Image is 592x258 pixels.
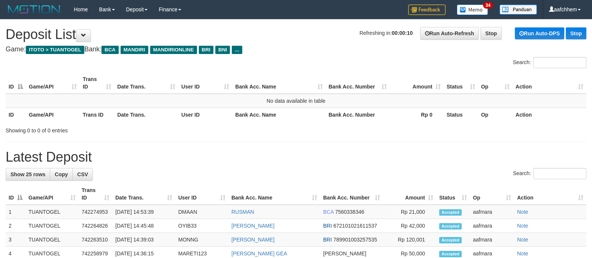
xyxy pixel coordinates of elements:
span: BNI [215,46,230,54]
span: Accepted [439,223,462,229]
span: ITOTO > TUANTOGEL [26,46,84,54]
h1: Deposit List [6,27,586,42]
a: CSV [72,168,93,181]
th: Op: activate to sort column ascending [478,72,513,94]
th: Date Trans.: activate to sort column ascending [112,183,175,205]
a: [PERSON_NAME] [231,237,274,243]
th: Status: activate to sort column ascending [444,72,478,94]
td: 3 [6,233,25,247]
a: Stop [480,27,502,40]
th: Action: activate to sort column ascending [514,183,586,205]
td: MONNG [175,233,228,247]
th: User ID [178,108,232,121]
img: panduan.png [500,4,537,15]
td: aafmara [470,205,514,219]
th: Bank Acc. Number: activate to sort column ascending [326,72,390,94]
th: Date Trans. [114,108,178,121]
td: aafmara [470,233,514,247]
th: Trans ID [80,108,114,121]
th: Amount: activate to sort column ascending [383,183,436,205]
span: BRI [199,46,213,54]
span: MANDIRI [121,46,148,54]
a: RUSMAN [231,209,254,215]
span: MANDIRIONLINE [150,46,197,54]
a: Note [517,209,528,215]
th: Trans ID: activate to sort column ascending [80,72,114,94]
th: Status [444,108,478,121]
span: 34 [483,2,493,9]
th: Bank Acc. Number [326,108,390,121]
td: No data available in table [6,94,586,108]
th: Bank Acc. Number: activate to sort column ascending [320,183,383,205]
span: BRI [323,223,332,229]
th: Trans ID: activate to sort column ascending [79,183,112,205]
th: Game/API: activate to sort column ascending [26,72,80,94]
td: aafmara [470,219,514,233]
span: Copy [55,171,68,177]
input: Search: [533,168,586,179]
a: Note [517,237,528,243]
td: 2 [6,219,25,233]
span: [PERSON_NAME] [323,250,366,256]
img: Button%20Memo.svg [457,4,488,15]
a: Run Auto-Refresh [420,27,479,40]
input: Search: [533,57,586,68]
span: BCA [323,209,334,215]
td: 742263510 [79,233,112,247]
th: ID [6,108,26,121]
th: User ID: activate to sort column ascending [175,183,228,205]
div: Showing 0 to 0 of 0 entries [6,124,241,134]
th: Game/API [26,108,80,121]
td: TUANTOGEL [25,219,79,233]
strong: 00:00:10 [392,30,413,36]
label: Search: [513,168,586,179]
span: BCA [101,46,118,54]
span: BRI [323,237,332,243]
a: Copy [50,168,73,181]
td: OYIB33 [175,219,228,233]
td: 742274953 [79,205,112,219]
span: Copy 672101021611537 to clipboard [333,223,377,229]
img: MOTION_logo.png [6,4,63,15]
img: Feedback.jpg [408,4,446,15]
span: Accepted [439,251,462,257]
th: Status: activate to sort column ascending [436,183,470,205]
td: [DATE] 14:53:39 [112,205,175,219]
th: Rp 0 [390,108,444,121]
span: Accepted [439,237,462,243]
td: DMAAN [175,205,228,219]
td: [DATE] 14:45:48 [112,219,175,233]
th: ID: activate to sort column descending [6,183,25,205]
a: Show 25 rows [6,168,50,181]
th: ID: activate to sort column descending [6,72,26,94]
a: Run Auto-DPS [515,27,564,39]
th: Bank Acc. Name: activate to sort column ascending [228,183,320,205]
span: Accepted [439,209,462,216]
a: Stop [566,27,586,39]
td: [DATE] 14:39:03 [112,233,175,247]
th: Op: activate to sort column ascending [470,183,514,205]
span: Copy 789901003257535 to clipboard [333,237,377,243]
td: Rp 120,001 [383,233,436,247]
th: Action: activate to sort column ascending [513,72,586,94]
th: Action [513,108,586,121]
td: Rp 21,000 [383,205,436,219]
td: 742264826 [79,219,112,233]
h1: Latest Deposit [6,150,586,165]
span: Show 25 rows [10,171,45,177]
td: TUANTOGEL [25,205,79,219]
span: ... [232,46,242,54]
a: Note [517,223,528,229]
th: Op [478,108,513,121]
th: Game/API: activate to sort column ascending [25,183,79,205]
th: User ID: activate to sort column ascending [178,72,232,94]
span: CSV [77,171,88,177]
th: Date Trans.: activate to sort column ascending [114,72,178,94]
h4: Game: Bank: [6,46,586,53]
span: Refreshing in: [359,30,413,36]
a: [PERSON_NAME] GEA [231,250,287,256]
td: 1 [6,205,25,219]
td: TUANTOGEL [25,233,79,247]
th: Bank Acc. Name [232,108,325,121]
th: Amount: activate to sort column ascending [390,72,444,94]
